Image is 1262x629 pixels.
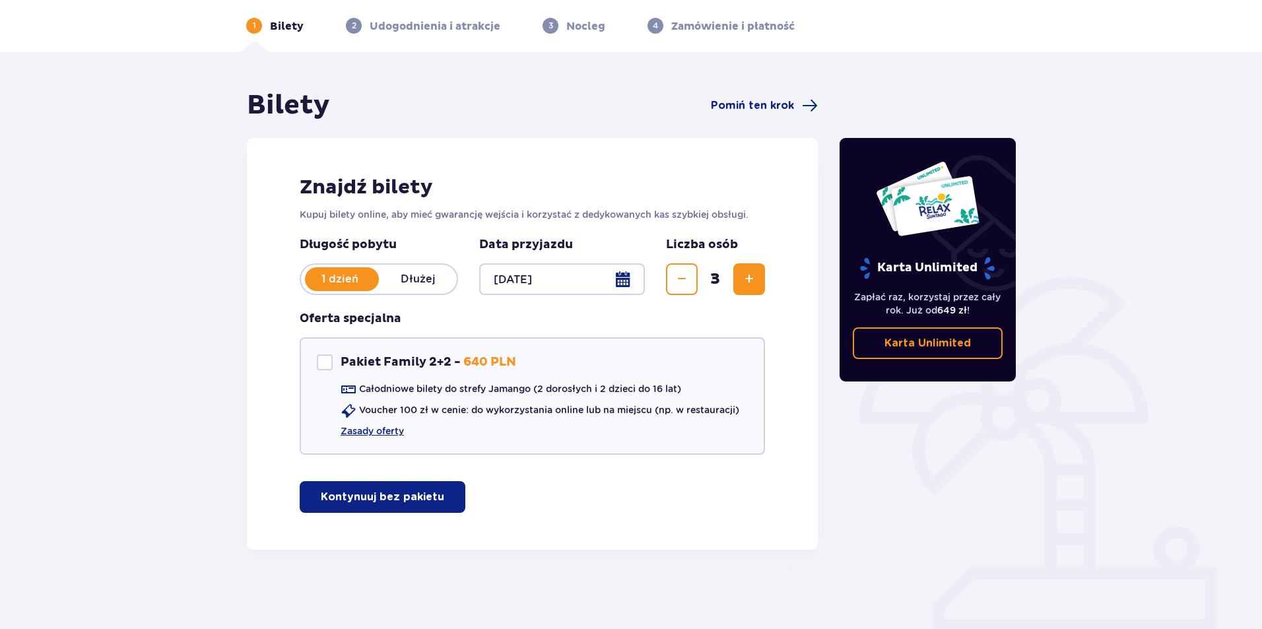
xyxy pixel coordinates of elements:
p: Voucher 100 zł w cenie: do wykorzystania online lub na miejscu (np. w restauracji) [359,403,739,416]
p: Długość pobytu [300,237,458,253]
a: Karta Unlimited [853,327,1003,359]
p: Data przyjazdu [479,237,573,253]
span: 3 [700,269,731,289]
h3: Oferta specjalna [300,311,401,327]
p: Kontynuuj bez pakietu [321,490,444,504]
div: 2Udogodnienia i atrakcje [346,18,500,34]
button: Zwiększ [733,263,765,295]
h1: Bilety [247,89,330,122]
p: Karta Unlimited [884,336,971,350]
p: 1 dzień [301,272,379,286]
p: 640 PLN [463,354,516,370]
div: 1Bilety [246,18,304,34]
button: Zmniejsz [666,263,698,295]
a: Pomiń ten krok [711,98,818,114]
p: 1 [253,20,256,32]
div: 3Nocleg [543,18,605,34]
p: 2 [352,20,356,32]
img: Dwie karty całoroczne do Suntago z napisem 'UNLIMITED RELAX', na białym tle z tropikalnymi liśćmi... [875,160,980,237]
p: 4 [653,20,658,32]
p: Pakiet Family 2+2 - [341,354,461,370]
span: Pomiń ten krok [711,98,794,113]
button: Kontynuuj bez pakietu [300,481,465,513]
p: Zamówienie i płatność [671,19,795,34]
a: Zasady oferty [341,424,404,438]
h2: Znajdź bilety [300,175,765,200]
p: Liczba osób [666,237,738,253]
p: Karta Unlimited [859,257,996,280]
p: Udogodnienia i atrakcje [370,19,500,34]
div: 4Zamówienie i płatność [648,18,795,34]
p: Bilety [270,19,304,34]
p: 3 [548,20,553,32]
span: 649 zł [937,305,967,315]
p: Całodniowe bilety do strefy Jamango (2 dorosłych i 2 dzieci do 16 lat) [359,382,681,395]
p: Kupuj bilety online, aby mieć gwarancję wejścia i korzystać z dedykowanych kas szybkiej obsługi. [300,208,765,221]
p: Zapłać raz, korzystaj przez cały rok. Już od ! [853,290,1003,317]
p: Dłużej [379,272,457,286]
p: Nocleg [566,19,605,34]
